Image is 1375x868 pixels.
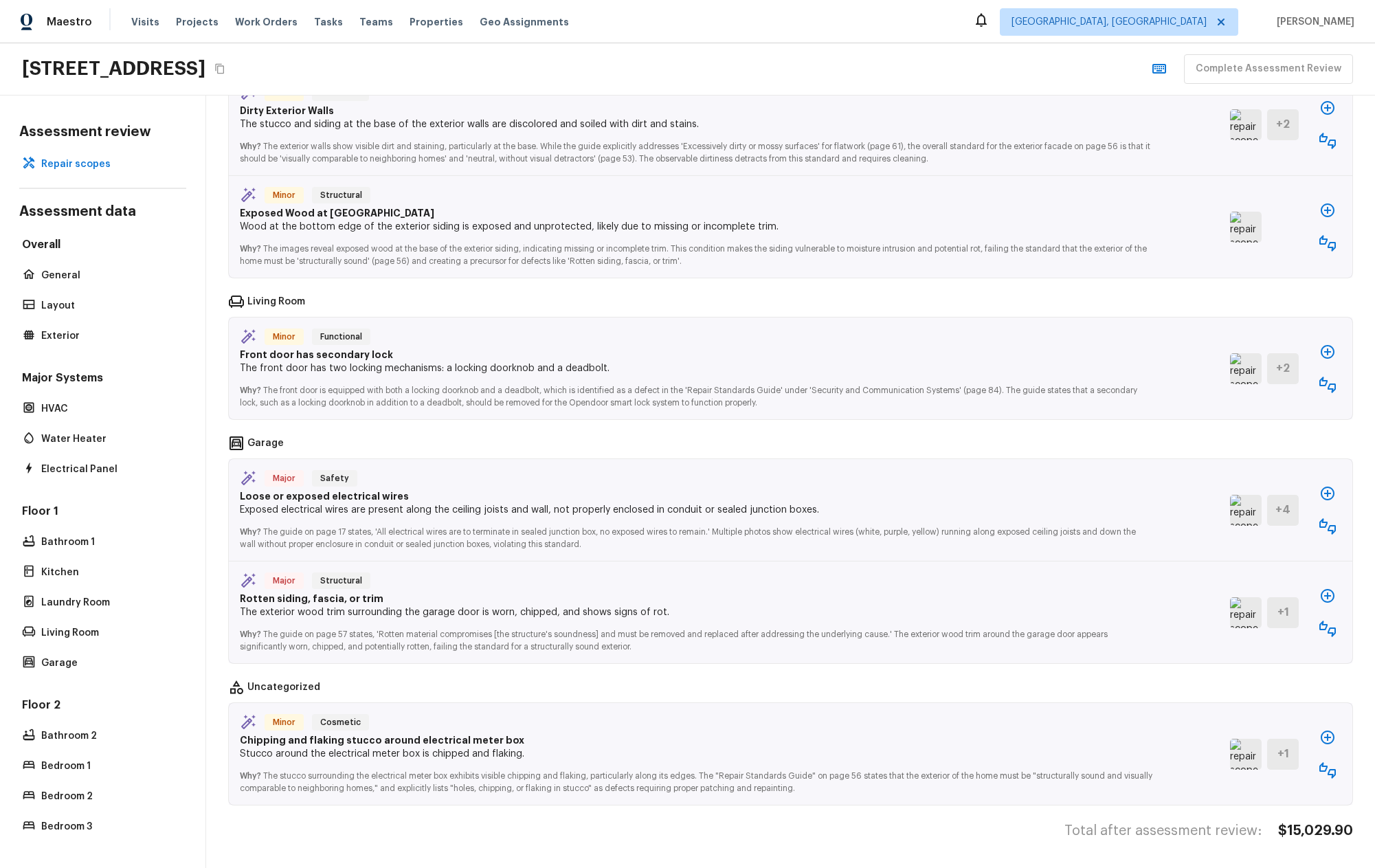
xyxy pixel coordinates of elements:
span: Why? [240,245,261,253]
span: Major [267,574,301,588]
span: Cosmetic [315,715,366,729]
span: Properties [410,15,463,29]
p: Layout [41,299,178,313]
p: Bathroom 2 [41,729,178,743]
p: Loose or exposed electrical wires [240,489,1153,503]
p: The front door has two locking mechanisms: a locking doorknob and a deadbolt. [240,361,1153,375]
span: Why? [240,630,261,638]
span: Structural [315,188,368,202]
h5: Floor 2 [19,698,186,715]
p: The images reveal exposed wood at the base of the exterior siding, indicating missing or incomple... [240,234,1153,267]
p: Stucco around the electrical meter box is chipped and flaking. [240,747,1153,761]
p: General [41,269,178,282]
span: Structural [315,574,368,588]
p: The guide on page 17 states, 'All electrical wires are to terminate in sealed junction box, no ex... [240,517,1153,550]
h5: + 2 [1276,117,1290,132]
span: Minor [267,715,301,729]
span: Minor [267,188,301,202]
p: Wood at the bottom edge of the exterior siding is exposed and unprotected, likely due to missing ... [240,220,1153,234]
p: The stucco surrounding the electrical meter box exhibits visible chipping and flaking, particular... [240,761,1153,794]
h5: + 1 [1277,746,1289,761]
img: repair scope asset [1230,109,1262,140]
span: Why? [240,386,261,394]
p: Uncategorized [247,680,320,697]
h2: [STREET_ADDRESS] [22,56,205,81]
img: repair scope asset [1230,212,1262,243]
span: Work Orders [235,15,298,29]
p: Front door has secondary lock [240,348,1153,361]
h5: Major Systems [19,370,186,388]
p: Bedroom 2 [41,790,178,803]
p: Repair scopes [41,157,178,171]
span: Why? [240,772,261,780]
p: Bathroom 1 [41,535,178,549]
p: Garage [41,656,178,670]
span: Why? [240,142,261,151]
p: Exposed Wood at [GEOGRAPHIC_DATA] [240,206,1153,220]
p: Rotten siding, fascia, or trim [240,592,1153,605]
img: repair scope asset [1230,597,1262,628]
span: Visits [131,15,159,29]
p: HVAC [41,402,178,416]
p: Water Heater [41,432,178,446]
p: The exterior walls show visible dirt and staining, particularly at the base. While the guide expl... [240,131,1153,164]
span: Tasks [314,17,343,27]
span: Minor [267,330,301,344]
p: Living Room [41,626,178,640]
h5: Overall [19,237,186,255]
span: Why? [240,528,261,536]
img: repair scope asset [1230,495,1262,526]
h4: Assessment review [19,123,186,141]
p: Living Room [247,295,305,311]
img: repair scope asset [1230,739,1262,770]
button: Copy Address [211,60,229,78]
h5: + 4 [1275,502,1290,518]
h4: Assessment data [19,203,186,223]
p: Bedroom 1 [41,759,178,773]
p: The front door is equipped with both a locking doorknob and a deadbolt, which is identified as a ... [240,375,1153,408]
p: Bedroom 3 [41,820,178,834]
span: Maestro [47,15,92,29]
p: Chipping and flaking stucco around electrical meter box [240,733,1153,747]
span: Projects [176,15,219,29]
span: Geo Assignments [480,15,569,29]
p: The exterior wood trim surrounding the garage door is worn, chipped, and shows signs of rot. [240,605,1153,619]
h5: + 1 [1277,605,1289,620]
p: Laundry Room [41,596,178,610]
p: Dirty Exterior Walls [240,104,1153,118]
span: Teams [359,15,393,29]
h4: $15,029.90 [1278,822,1353,840]
p: Exterior [41,329,178,343]
p: The stucco and siding at the base of the exterior walls are discolored and soiled with dirt and s... [240,118,1153,131]
h4: Total after assessment review: [1064,822,1262,840]
p: The guide on page 57 states, 'Rotten material compromises [the structure's soundness] and must be... [240,619,1153,652]
p: Garage [247,436,284,453]
p: Kitchen [41,566,178,579]
span: Safety [315,471,355,485]
span: Major [267,471,301,485]
span: [GEOGRAPHIC_DATA], [GEOGRAPHIC_DATA] [1011,15,1207,29]
h5: + 2 [1276,361,1290,376]
p: Electrical Panel [41,463,178,476]
img: repair scope asset [1230,353,1262,384]
p: Exposed electrical wires are present along the ceiling joists and wall, not properly enclosed in ... [240,503,1153,517]
span: [PERSON_NAME] [1271,15,1354,29]
h5: Floor 1 [19,504,186,522]
span: Functional [315,330,368,344]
